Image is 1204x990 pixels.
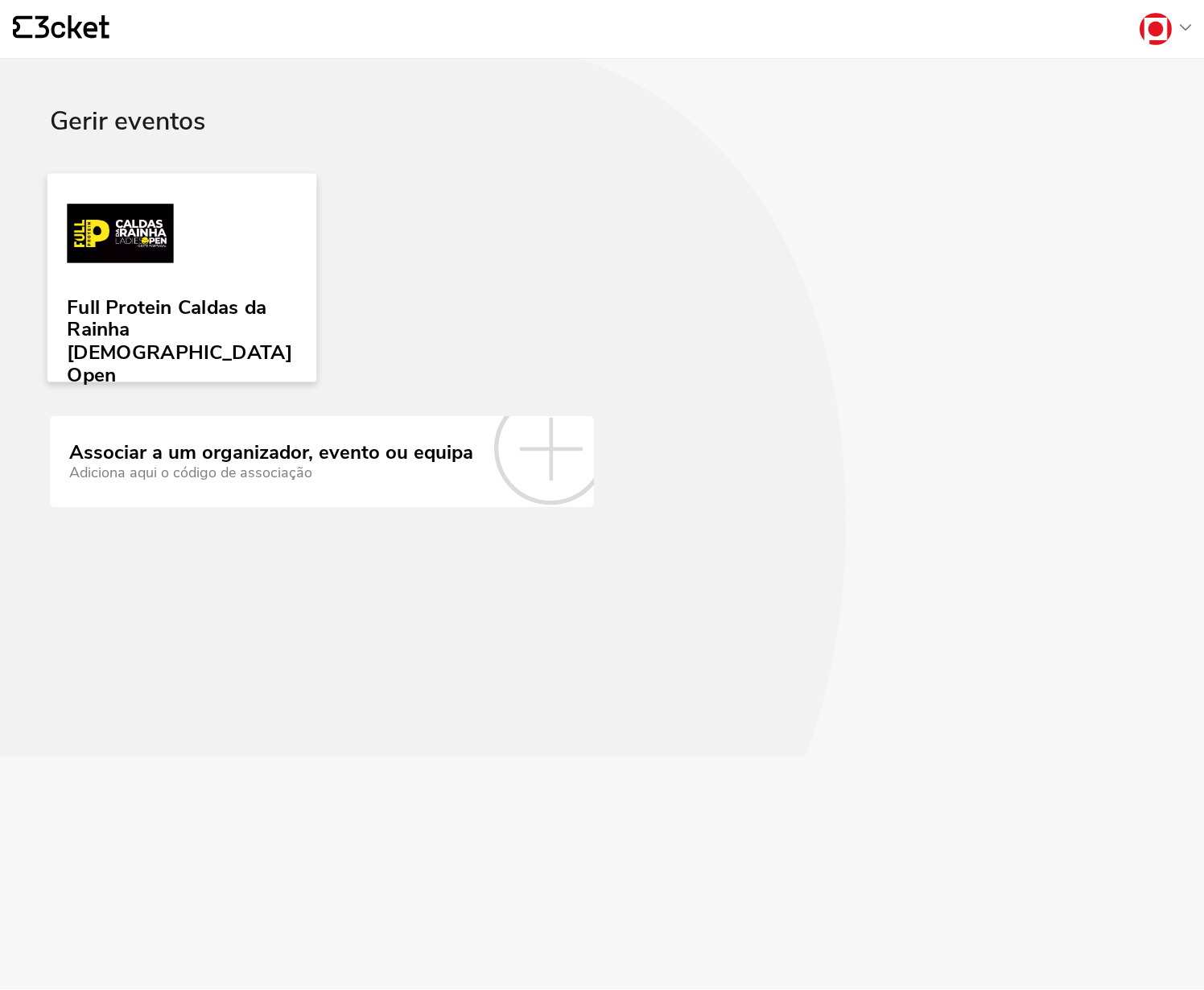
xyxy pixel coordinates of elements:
[67,200,174,274] img: Full Protein Caldas da Rainha Ladies Open
[50,416,594,506] a: Associar a um organizador, evento ou equipa Adiciona aqui o código de associação
[69,464,473,481] div: Adiciona aqui o código de associação
[67,290,297,387] div: Full Protein Caldas da Rainha [DEMOGRAPHIC_DATA] Open
[13,16,32,39] g: {' '}
[13,15,109,43] a: {' '}
[69,442,473,464] div: Associar a um organizador, evento ou equipa
[50,107,1154,175] div: Gerir eventos
[47,173,317,382] a: Full Protein Caldas da Rainha Ladies Open Full Protein Caldas da Rainha [DEMOGRAPHIC_DATA] Open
